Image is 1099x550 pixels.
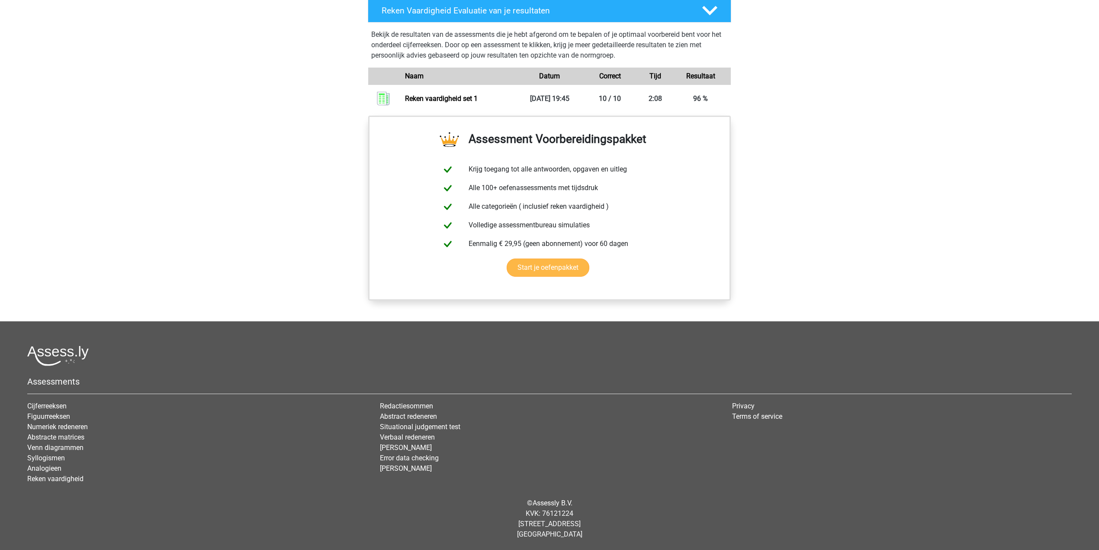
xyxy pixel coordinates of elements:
h5: Assessments [27,376,1072,387]
div: Resultaat [670,71,731,81]
a: [PERSON_NAME] [380,443,432,452]
p: Bekijk de resultaten van de assessments die je hebt afgerond om te bepalen of je optimaal voorber... [371,29,728,61]
div: Correct [580,71,640,81]
a: Verbaal redeneren [380,433,435,441]
a: Assessly B.V. [533,499,572,507]
a: Numeriek redeneren [27,423,88,431]
a: Reken vaardigheid [27,475,84,483]
a: Privacy [732,402,755,410]
img: Assessly logo [27,346,89,366]
a: Redactiesommen [380,402,433,410]
div: Tijd [640,71,671,81]
div: Datum [519,71,580,81]
a: Reken vaardigheid set 1 [405,94,478,103]
a: Start je oefenpakket [507,259,589,277]
a: Analogieen [27,464,61,472]
h4: Reken Vaardigheid Evaluatie van je resultaten [382,6,688,16]
a: Figuurreeksen [27,412,70,421]
div: © KVK: 76121224 [STREET_ADDRESS] [GEOGRAPHIC_DATA] [21,491,1078,547]
div: Naam [398,71,519,81]
a: Error data checking [380,454,439,462]
a: Venn diagrammen [27,443,84,452]
a: [PERSON_NAME] [380,464,432,472]
a: Terms of service [732,412,782,421]
a: Syllogismen [27,454,65,462]
a: Cijferreeksen [27,402,67,410]
a: Situational judgement test [380,423,460,431]
a: Abstracte matrices [27,433,84,441]
a: Abstract redeneren [380,412,437,421]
